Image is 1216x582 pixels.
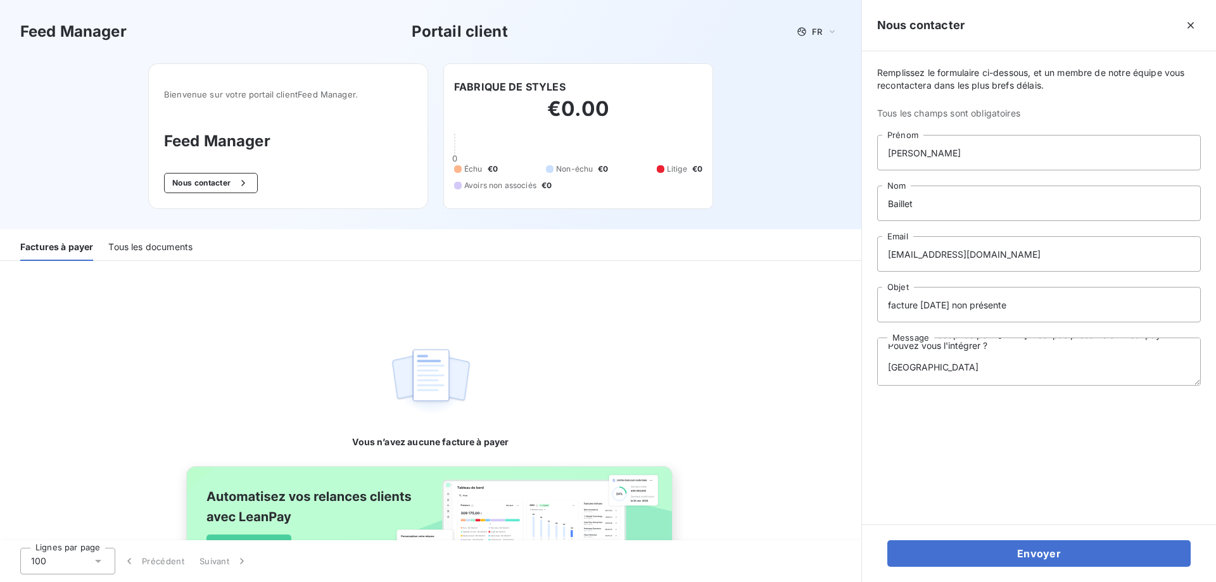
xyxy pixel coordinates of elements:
[164,130,412,153] h3: Feed Manager
[877,16,965,34] h5: Nous contacter
[108,234,193,261] div: Tous les documents
[31,555,46,567] span: 100
[464,163,483,175] span: Échu
[454,96,702,134] h2: €0.00
[812,27,822,37] span: FR
[667,163,687,175] span: Litige
[877,287,1201,322] input: placeholder
[541,180,552,191] span: €0
[192,548,256,574] button: Suivant
[20,20,127,43] h3: Feed Manager
[464,180,536,191] span: Avoirs non associés
[556,163,593,175] span: Non-échu
[887,540,1191,567] button: Envoyer
[164,89,412,99] span: Bienvenue sur votre portail client Feed Manager .
[877,236,1201,272] input: placeholder
[412,20,508,43] h3: Portail client
[390,342,471,421] img: empty state
[877,135,1201,170] input: placeholder
[692,163,702,175] span: €0
[598,163,608,175] span: €0
[20,234,93,261] div: Factures à payer
[877,107,1201,120] span: Tous les champs sont obligatoires
[488,163,498,175] span: €0
[877,66,1201,92] span: Remplissez le formulaire ci-dessous, et un membre de notre équipe vous recontactera dans les plus...
[452,153,457,163] span: 0
[164,173,258,193] button: Nous contacter
[454,79,566,94] h6: FABRIQUE DE STYLES
[115,548,192,574] button: Précédent
[877,338,1201,386] textarea: Bonjour, La facture Feedprice pour [DATE] n'est pas présente sur Leanpay. Pouvez vous l'intégrer ...
[352,436,509,448] span: Vous n’avez aucune facture à payer
[877,186,1201,221] input: placeholder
